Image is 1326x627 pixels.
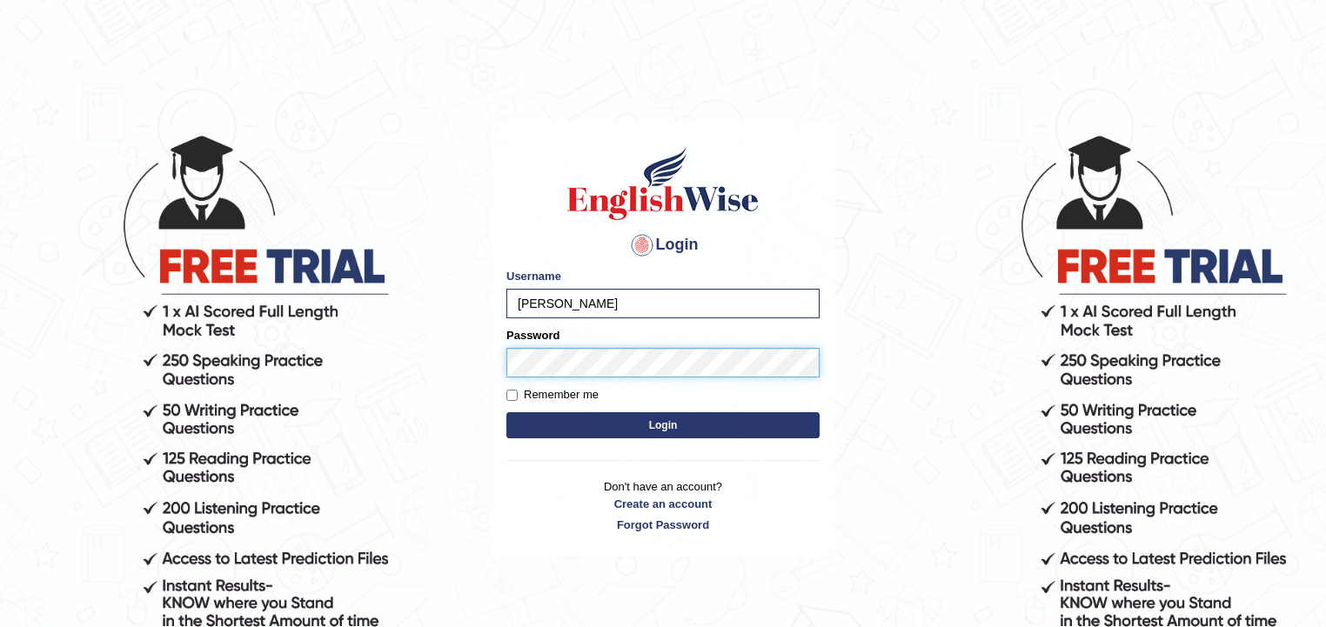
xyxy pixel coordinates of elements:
button: Login [506,412,820,438]
label: Remember me [506,386,599,404]
img: Logo of English Wise sign in for intelligent practice with AI [564,144,762,223]
h4: Login [506,231,820,259]
a: Forgot Password [506,517,820,533]
a: Create an account [506,496,820,512]
label: Username [506,268,561,284]
p: Don't have an account? [506,478,820,532]
input: Remember me [506,390,518,401]
label: Password [506,327,559,344]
